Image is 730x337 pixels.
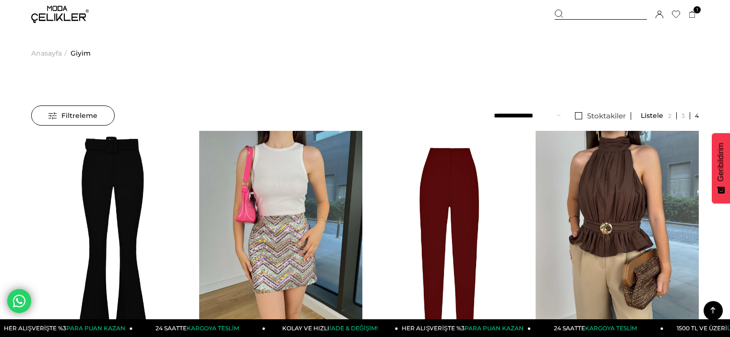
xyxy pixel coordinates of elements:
a: Giyim [71,29,91,78]
img: logo [31,6,89,23]
span: Geribildirim [717,143,725,182]
a: Stoktakiler [570,112,631,120]
a: HER ALIŞVERİŞTE %3PARA PUAN KAZAN [398,319,531,337]
a: 24 SAATTEKARGOYA TESLİM [133,319,266,337]
span: KARGOYA TESLİM [187,325,239,332]
a: 24 SAATTEKARGOYA TESLİM [531,319,664,337]
span: 1 [694,6,701,13]
button: Geribildirim - Show survey [712,133,730,204]
a: KOLAY VE HIZLIİADE & DEĞİŞİM! [265,319,398,337]
a: Anasayfa [31,29,62,78]
span: İADE & DEĞİŞİM! [329,325,377,332]
span: Filtreleme [48,106,97,125]
span: PARA PUAN KAZAN [66,325,125,332]
li: > [31,29,69,78]
span: PARA PUAN KAZAN [465,325,524,332]
span: KARGOYA TESLİM [585,325,637,332]
span: Stoktakiler [587,111,626,120]
a: 1 [689,11,696,18]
